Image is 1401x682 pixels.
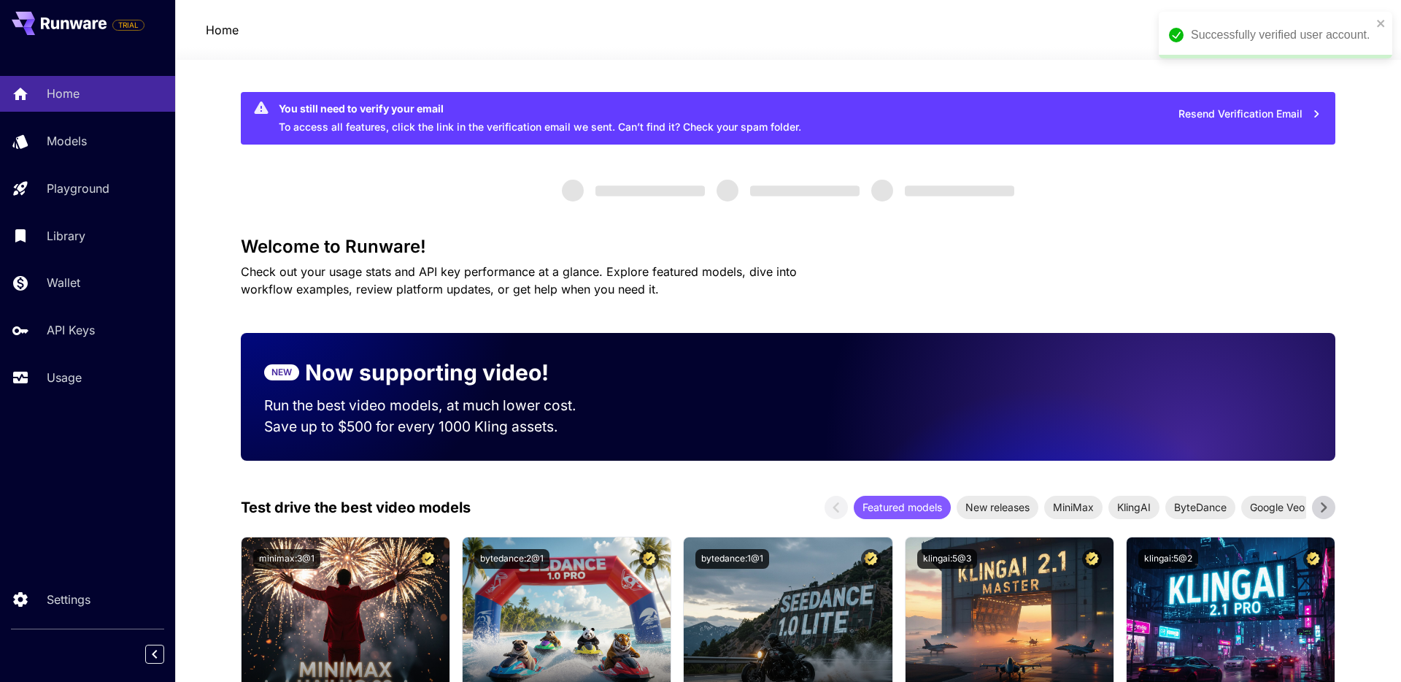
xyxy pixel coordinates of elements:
p: Test drive the best video models [241,497,471,518]
div: ByteDance [1165,496,1235,519]
span: KlingAI [1108,499,1159,515]
p: Usage [47,369,82,386]
a: Home [206,21,239,39]
span: MiniMax [1044,499,1103,515]
p: NEW [271,366,292,379]
p: Wallet [47,274,80,291]
div: KlingAI [1108,496,1159,519]
span: Check out your usage stats and API key performance at a glance. Explore featured models, dive int... [241,264,797,296]
span: TRIAL [113,20,144,31]
button: close [1376,18,1386,29]
p: Models [47,132,87,150]
button: Resend Verification Email [1170,99,1329,129]
div: New releases [957,496,1038,519]
div: MiniMax [1044,496,1103,519]
div: You still need to verify your email [279,101,801,116]
button: klingai:5@2 [1138,549,1198,569]
p: Playground [47,180,109,197]
p: Library [47,227,85,245]
span: Add your payment card to enable full platform functionality. [112,16,144,34]
p: API Keys [47,321,95,339]
span: New releases [957,499,1038,515]
h3: Welcome to Runware! [241,237,1335,257]
button: Certified Model – Vetted for best performance and includes a commercial license. [1303,549,1323,569]
p: Run the best video models, at much lower cost. [264,395,604,416]
nav: breadcrumb [206,21,239,39]
div: Successfully verified user account. [1191,26,1372,44]
button: Certified Model – Vetted for best performance and includes a commercial license. [861,549,881,569]
button: bytedance:2@1 [474,549,549,569]
span: ByteDance [1165,499,1235,515]
p: Settings [47,591,90,608]
span: Featured models [854,499,951,515]
span: Google Veo [1241,499,1313,515]
button: bytedance:1@1 [695,549,769,569]
button: klingai:5@3 [917,549,977,569]
button: Certified Model – Vetted for best performance and includes a commercial license. [1082,549,1102,569]
button: minimax:3@1 [253,549,320,569]
div: Collapse sidebar [156,641,175,667]
p: Home [47,85,80,102]
button: Collapse sidebar [145,645,164,664]
button: Certified Model – Vetted for best performance and includes a commercial license. [639,549,659,569]
div: To access all features, click the link in the verification email we sent. Can’t find it? Check yo... [279,96,801,140]
div: Featured models [854,496,951,519]
p: Save up to $500 for every 1000 Kling assets. [264,416,604,437]
p: Now supporting video! [305,356,549,389]
div: Google Veo [1241,496,1313,519]
button: Certified Model – Vetted for best performance and includes a commercial license. [418,549,438,569]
